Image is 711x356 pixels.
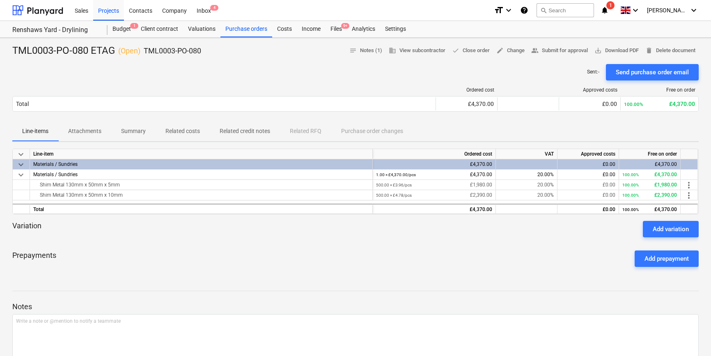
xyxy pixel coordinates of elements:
[645,46,695,55] span: Delete document
[624,101,695,107] div: £4,370.00
[616,67,689,78] div: Send purchase order email
[622,180,677,190] div: £1,980.00
[347,21,380,37] a: Analytics
[22,127,48,136] p: Line-items
[496,149,557,159] div: VAT
[108,21,136,37] div: Budget
[272,21,297,37] a: Costs
[449,44,493,57] button: Close order
[12,44,201,57] div: TML0003-PO-080 ETAG
[653,224,689,234] div: Add variation
[297,21,326,37] a: Income
[606,64,699,80] button: Send purchase order email
[684,180,694,190] span: more_vert
[594,47,602,54] span: save_alt
[16,160,26,170] span: keyboard_arrow_down
[346,44,385,57] button: Notes (1)
[220,127,270,136] p: Related credit notes
[376,190,492,200] div: £2,390.00
[121,127,146,136] p: Summary
[12,250,56,267] p: Prepayments
[376,170,492,180] div: £4,370.00
[622,172,639,177] small: 100.00%
[622,170,677,180] div: £4,370.00
[631,5,640,15] i: keyboard_arrow_down
[130,23,138,29] span: 1
[531,47,539,54] span: people_alt
[16,149,26,159] span: keyboard_arrow_down
[376,172,416,177] small: 1.00 × £4,370.00 / pcs
[624,101,643,107] small: 100.00%
[220,21,272,37] a: Purchase orders
[389,47,396,54] span: business
[12,26,98,34] div: Renshaws Yard - Drylining
[622,159,677,170] div: £4,370.00
[33,180,369,190] div: Shim Metal 130mm x 50mm x 5mm
[16,101,29,107] div: Total
[349,46,382,55] span: Notes (1)
[376,183,412,187] small: 500.00 × £3.96 / pcs
[635,250,699,267] button: Add prepayment
[520,5,528,15] i: Knowledge base
[33,190,369,200] div: Shim Metal 130mm x 50mm x 10mm
[644,253,689,264] div: Add prepayment
[557,149,619,159] div: Approved costs
[689,5,699,15] i: keyboard_arrow_down
[33,159,369,169] div: Materials / Sundries
[385,44,449,57] button: View subcontractor
[68,127,101,136] p: Attachments
[12,221,41,237] p: Variation
[326,21,347,37] div: Files
[439,87,494,93] div: Ordered cost
[33,172,78,177] span: Materials / Sundries
[326,21,347,37] a: Files9+
[670,317,711,356] iframe: Chat Widget
[622,190,677,200] div: £2,390.00
[118,46,140,56] p: ( Open )
[494,5,504,15] i: format_size
[452,46,490,55] span: Close order
[30,149,373,159] div: Line-item
[504,5,514,15] i: keyboard_arrow_down
[606,1,615,9] span: 1
[376,193,412,198] small: 500.00 × £4.78 / pcs
[537,3,594,17] button: Search
[643,221,699,237] button: Add variation
[376,180,492,190] div: £1,980.00
[136,21,183,37] a: Client contract
[12,302,699,312] p: Notes
[562,101,617,107] div: £0.00
[622,204,677,215] div: £4,370.00
[496,47,504,54] span: edit
[108,21,136,37] a: Budget1
[645,47,653,54] span: delete
[380,21,411,37] a: Settings
[540,7,547,14] span: search
[622,193,639,198] small: 100.00%
[16,170,26,180] span: keyboard_arrow_down
[622,207,639,212] small: 100.00%
[376,204,492,215] div: £4,370.00
[439,101,494,107] div: £4,370.00
[389,46,445,55] span: View subcontractor
[496,170,557,180] div: 20.00%
[183,21,220,37] a: Valuations
[349,47,357,54] span: notes
[210,5,218,11] span: 4
[496,190,557,200] div: 20.00%
[493,44,528,57] button: Change
[601,5,609,15] i: notifications
[452,47,459,54] span: done
[561,190,615,200] div: £0.00
[622,183,639,187] small: 100.00%
[561,204,615,215] div: £0.00
[496,46,525,55] span: Change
